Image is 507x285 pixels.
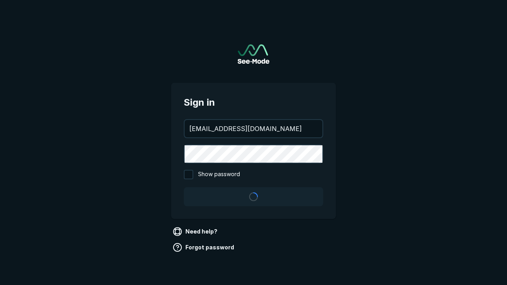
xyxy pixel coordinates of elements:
span: Show password [198,170,240,179]
a: Need help? [171,225,221,238]
span: Sign in [184,95,323,110]
img: See-Mode Logo [238,44,269,64]
a: Go to sign in [238,44,269,64]
input: your@email.com [185,120,322,137]
a: Forgot password [171,241,237,254]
